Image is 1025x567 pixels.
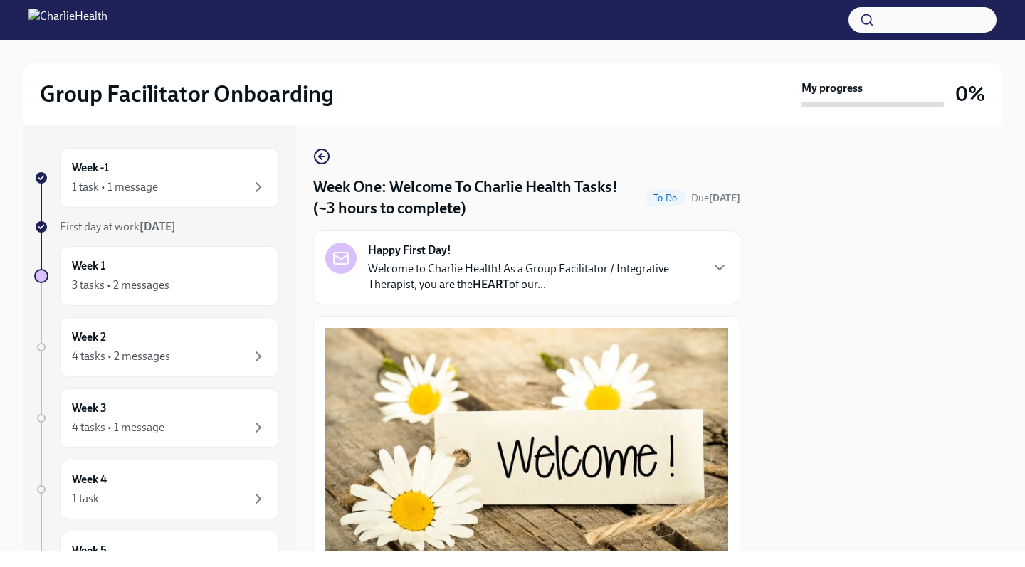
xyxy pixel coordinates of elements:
h6: Week 5 [72,543,107,558]
h6: Week 4 [72,472,107,487]
h4: Week One: Welcome To Charlie Health Tasks! (~3 hours to complete) [313,176,639,219]
span: Due [691,192,740,204]
div: 3 tasks • 2 messages [72,277,169,293]
a: Week 13 tasks • 2 messages [34,246,279,306]
span: First day at work [60,220,176,233]
h6: Week 2 [72,329,106,345]
a: Week 41 task [34,460,279,519]
h3: 0% [955,81,985,107]
strong: Happy First Day! [368,243,451,258]
span: September 30th, 2025 09:00 [691,191,740,205]
div: 4 tasks • 1 message [72,420,164,435]
h2: Group Facilitator Onboarding [40,80,334,108]
h6: Week 3 [72,401,107,416]
strong: HEART [473,277,509,291]
h6: Week -1 [72,160,109,176]
strong: [DATE] [709,192,740,204]
strong: My progress [801,80,863,96]
a: Week 34 tasks • 1 message [34,388,279,448]
a: First day at work[DATE] [34,219,279,235]
a: Week 24 tasks • 2 messages [34,317,279,377]
p: Welcome to Charlie Health! As a Group Facilitator / Integrative Therapist, you are the of our... [368,261,700,292]
img: CharlieHealth [28,9,107,31]
h6: Week 1 [72,258,105,274]
div: 4 tasks • 2 messages [72,349,170,364]
span: To Do [645,193,685,203]
div: 1 task • 1 message [72,179,158,195]
div: 1 task [72,491,99,507]
a: Week -11 task • 1 message [34,148,279,208]
strong: [DATE] [140,220,176,233]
